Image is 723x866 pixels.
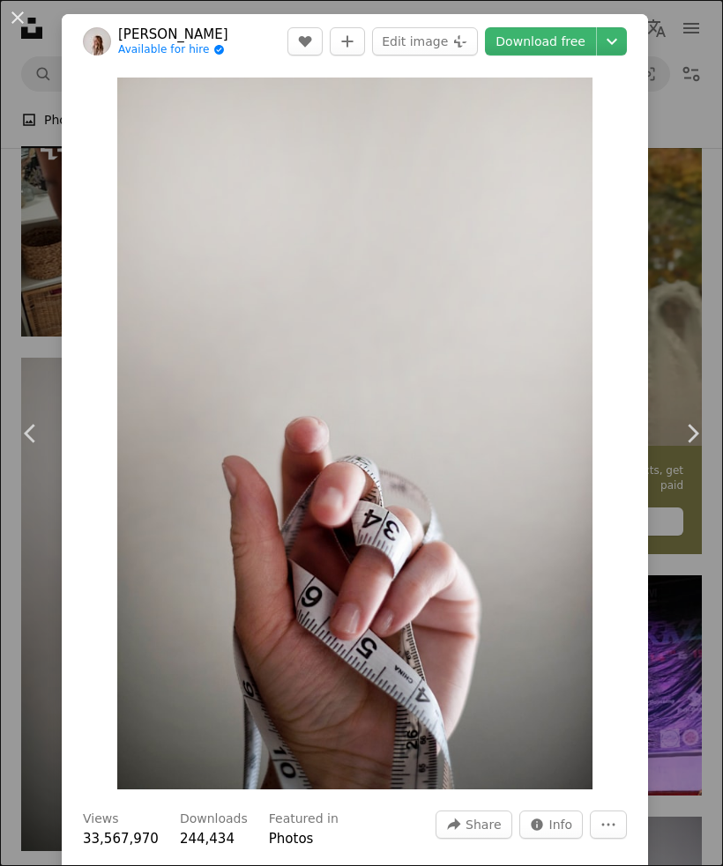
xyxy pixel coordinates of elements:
button: More Actions [590,810,627,839]
a: Download free [485,27,596,56]
button: Choose download size [597,27,627,56]
a: [PERSON_NAME] [118,26,228,43]
h3: Featured in [269,810,339,828]
button: Edit image [372,27,478,56]
h3: Views [83,810,119,828]
img: Go to Jennifer Burk's profile [83,27,111,56]
button: Add to Collection [330,27,365,56]
span: 33,567,970 [83,831,159,847]
span: Share [466,811,501,838]
button: Zoom in on this image [117,78,593,789]
a: Available for hire [118,43,228,57]
a: Photos [269,831,314,847]
img: person's left hand wrapped by tape measure [117,78,593,789]
h3: Downloads [180,810,248,828]
button: Like [287,27,323,56]
span: 244,434 [180,831,235,847]
button: Share this image [436,810,511,839]
button: Stats about this image [519,810,584,839]
span: Info [549,811,573,838]
a: Next [661,349,723,518]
